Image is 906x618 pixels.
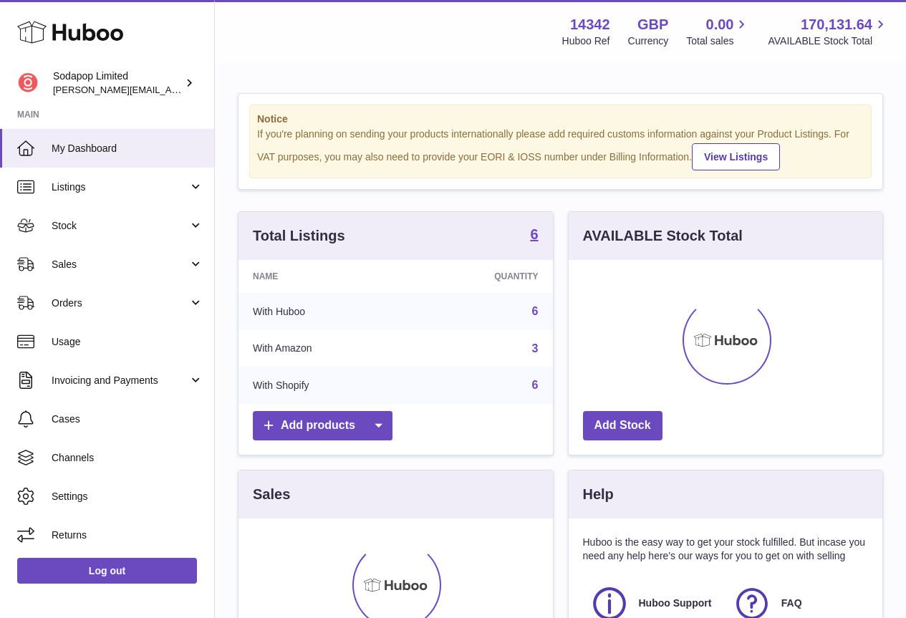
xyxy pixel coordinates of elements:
td: With Amazon [238,330,410,367]
p: Huboo is the easy way to get your stock fulfilled. But incase you need any help here's our ways f... [583,536,869,563]
a: Add products [253,411,392,440]
a: 0.00 Total sales [686,15,750,48]
span: Orders [52,296,188,310]
span: Listings [52,180,188,194]
span: AVAILABLE Stock Total [768,34,889,48]
h3: Total Listings [253,226,345,246]
span: Returns [52,528,203,542]
strong: 6 [530,227,538,241]
a: 6 [532,379,539,391]
a: 6 [530,227,538,244]
a: Add Stock [583,411,662,440]
span: FAQ [781,597,802,610]
span: Invoicing and Payments [52,374,188,387]
span: Stock [52,219,188,233]
div: Sodapop Limited [53,69,182,97]
img: david@sodapop-audio.co.uk [17,72,39,94]
div: Huboo Ref [562,34,610,48]
a: View Listings [692,143,780,170]
strong: Notice [257,112,864,126]
span: Cases [52,412,203,426]
a: Log out [17,558,197,584]
h3: Sales [253,485,290,504]
span: Huboo Support [639,597,712,610]
h3: Help [583,485,614,504]
span: Usage [52,335,203,349]
a: 170,131.64 AVAILABLE Stock Total [768,15,889,48]
th: Quantity [410,260,553,293]
span: Total sales [686,34,750,48]
span: 170,131.64 [801,15,872,34]
span: My Dashboard [52,142,203,155]
th: Name [238,260,410,293]
a: 3 [532,342,539,354]
a: 6 [532,305,539,317]
span: Sales [52,258,188,271]
div: Currency [628,34,669,48]
h3: AVAILABLE Stock Total [583,226,743,246]
td: With Shopify [238,367,410,404]
td: With Huboo [238,293,410,330]
div: If you're planning on sending your products internationally please add required customs informati... [257,127,864,170]
span: 0.00 [706,15,734,34]
strong: GBP [637,15,668,34]
span: Channels [52,451,203,465]
span: [PERSON_NAME][EMAIL_ADDRESS][DOMAIN_NAME] [53,84,287,95]
strong: 14342 [570,15,610,34]
span: Settings [52,490,203,503]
